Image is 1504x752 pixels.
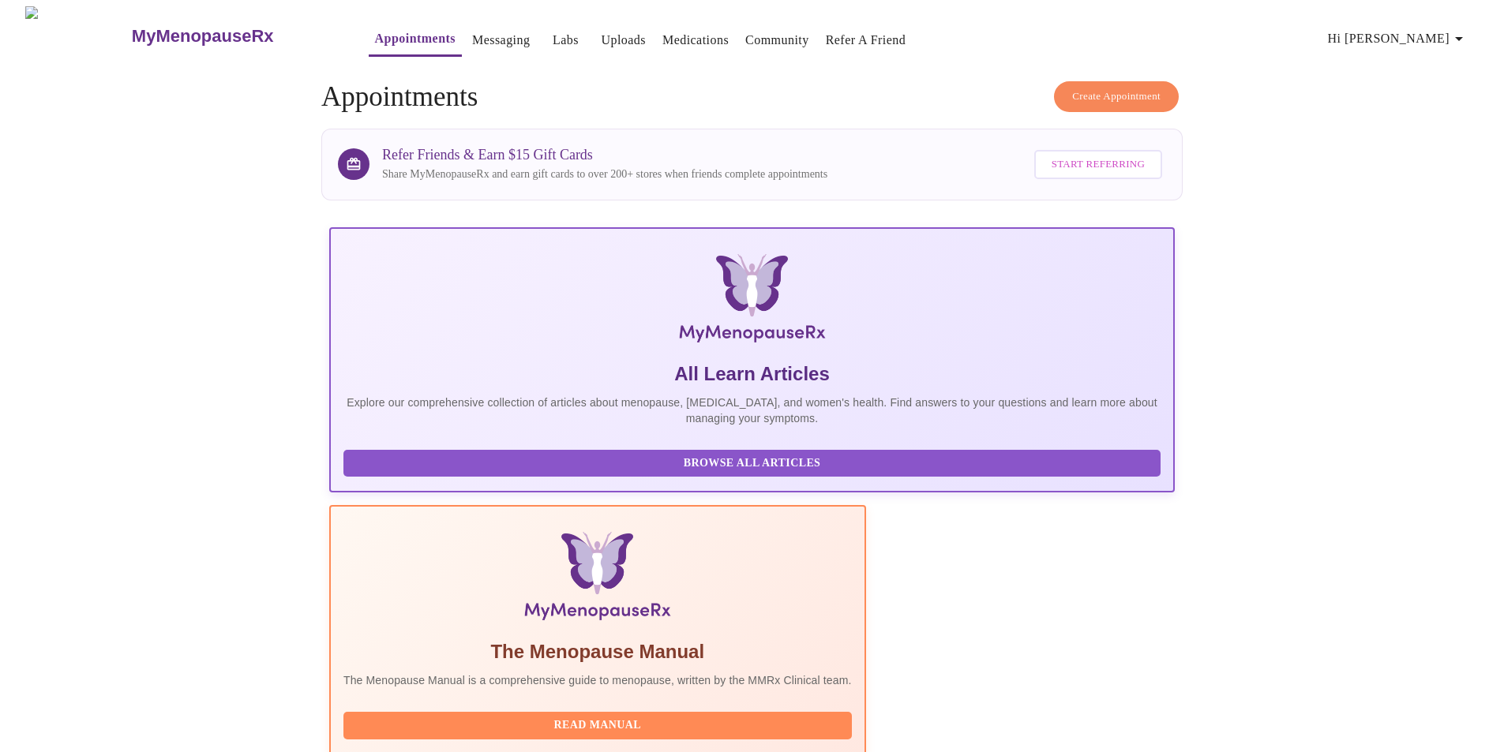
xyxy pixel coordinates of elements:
a: Community [745,29,809,51]
span: Start Referring [1052,155,1145,174]
p: Share MyMenopauseRx and earn gift cards to over 200+ stores when friends complete appointments [382,166,827,182]
button: Start Referring [1034,150,1162,179]
button: Browse All Articles [343,450,1161,477]
button: Messaging [466,24,536,56]
button: Create Appointment [1054,81,1179,112]
a: Labs [553,29,579,51]
button: Labs [540,24,591,56]
a: Browse All Articles [343,455,1165,469]
span: Read Manual [359,716,836,735]
a: MyMenopauseRx [129,9,336,64]
h5: The Menopause Manual [343,639,852,664]
a: Messaging [472,29,530,51]
span: Hi [PERSON_NAME] [1328,28,1468,50]
h4: Appointments [321,81,1183,113]
a: Medications [662,29,729,51]
h3: MyMenopauseRx [132,26,274,47]
h5: All Learn Articles [343,361,1161,387]
a: Appointments [375,28,456,50]
img: Menopause Manual [424,532,771,627]
button: Read Manual [343,712,852,739]
a: Start Referring [1030,142,1166,187]
h3: Refer Friends & Earn $15 Gift Cards [382,147,827,163]
span: Create Appointment [1072,88,1161,106]
span: Browse All Articles [359,454,1145,473]
button: Hi [PERSON_NAME] [1322,23,1475,54]
button: Uploads [594,24,652,56]
a: Uploads [601,29,646,51]
button: Medications [656,24,735,56]
a: Read Manual [343,717,856,731]
a: Refer a Friend [826,29,906,51]
button: Refer a Friend [820,24,913,56]
p: Explore our comprehensive collection of articles about menopause, [MEDICAL_DATA], and women's hea... [343,395,1161,426]
button: Community [739,24,816,56]
p: The Menopause Manual is a comprehensive guide to menopause, written by the MMRx Clinical team. [343,672,852,688]
img: MyMenopauseRx Logo [471,254,1033,349]
button: Appointments [369,23,462,57]
img: MyMenopauseRx Logo [25,6,129,65]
